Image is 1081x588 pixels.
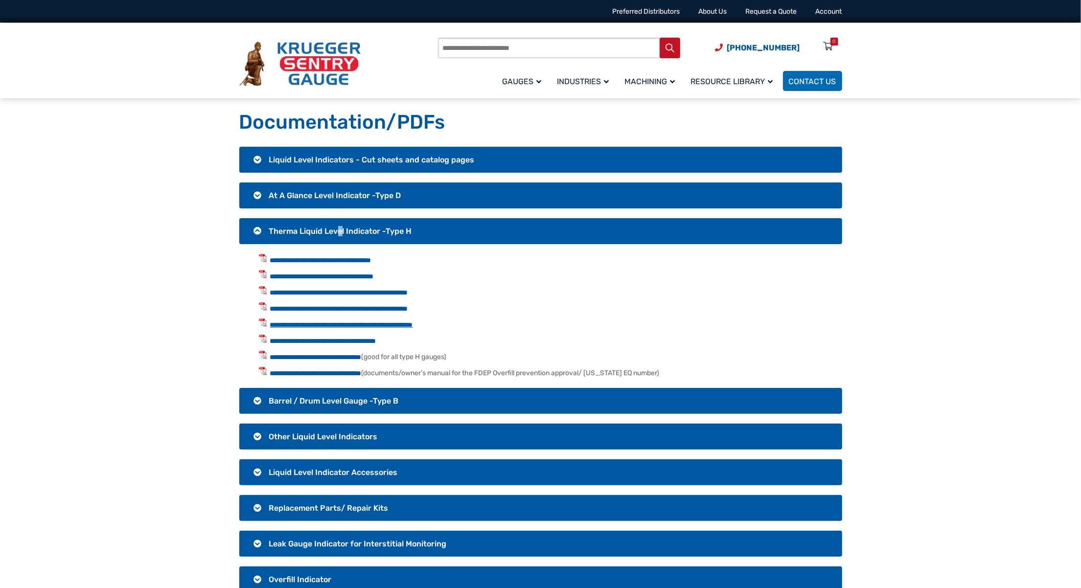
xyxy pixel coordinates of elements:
[259,351,842,362] li: (good for all type H gauges)
[269,155,475,164] span: Liquid Level Indicators - Cut sheets and catalog pages
[833,38,836,45] div: 0
[619,69,685,92] a: Machining
[269,396,399,406] span: Barrel / Drum Level Gauge -Type B
[503,77,542,86] span: Gauges
[685,69,783,92] a: Resource Library
[746,7,797,16] a: Request a Quote
[789,77,836,86] span: Contact Us
[715,42,800,54] a: Phone Number (920) 434-8860
[269,191,401,200] span: At A Glance Level Indicator -Type D
[269,575,332,584] span: Overfill Indicator
[269,226,412,236] span: Therma Liquid Level Indicator -Type H
[239,42,361,87] img: Krueger Sentry Gauge
[691,77,773,86] span: Resource Library
[699,7,727,16] a: About Us
[239,110,842,135] h1: Documentation/PDFs
[613,7,680,16] a: Preferred Distributors
[269,432,378,441] span: Other Liquid Level Indicators
[497,69,552,92] a: Gauges
[816,7,842,16] a: Account
[783,71,842,91] a: Contact Us
[727,43,800,52] span: [PHONE_NUMBER]
[269,468,398,477] span: Liquid Level Indicator Accessories
[269,539,447,548] span: Leak Gauge Indicator for Interstitial Monitoring
[625,77,675,86] span: Machining
[259,367,842,378] li: (documents/owner’s manual for the FDEP Overfill prevention approval/ [US_STATE] EQ number)
[557,77,609,86] span: Industries
[552,69,619,92] a: Industries
[269,503,389,513] span: Replacement Parts/ Repair Kits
